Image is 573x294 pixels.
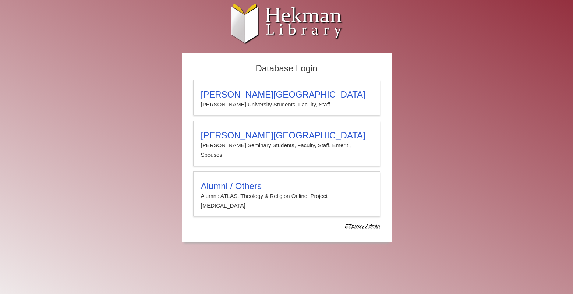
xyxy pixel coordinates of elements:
[201,191,372,211] p: Alumni: ATLAS, Theology & Religion Online, Project [MEDICAL_DATA]
[201,181,372,191] h3: Alumni / Others
[345,223,380,229] dfn: Use Alumni login
[190,61,384,76] h2: Database Login
[201,89,372,100] h3: [PERSON_NAME][GEOGRAPHIC_DATA]
[201,181,372,211] summary: Alumni / OthersAlumni: ATLAS, Theology & Religion Online, Project [MEDICAL_DATA]
[201,130,372,141] h3: [PERSON_NAME][GEOGRAPHIC_DATA]
[201,100,372,109] p: [PERSON_NAME] University Students, Faculty, Staff
[193,80,380,115] a: [PERSON_NAME][GEOGRAPHIC_DATA][PERSON_NAME] University Students, Faculty, Staff
[201,141,372,160] p: [PERSON_NAME] Seminary Students, Faculty, Staff, Emeriti, Spouses
[193,121,380,166] a: [PERSON_NAME][GEOGRAPHIC_DATA][PERSON_NAME] Seminary Students, Faculty, Staff, Emeriti, Spouses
